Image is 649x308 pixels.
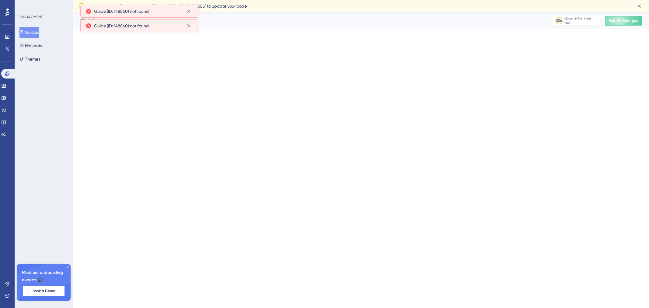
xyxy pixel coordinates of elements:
[19,27,39,38] button: Guides
[19,40,42,51] button: Hotspots
[19,15,43,19] div: ENGAGEMENT
[19,54,40,65] button: Themes
[23,286,65,296] button: Book a Demo
[609,18,638,23] span: Publish Changes
[605,16,642,26] button: Publish Changes
[564,16,598,26] div: days left in free trial
[33,289,55,293] span: Book a Demo
[89,2,247,10] span: You have unpublished changes. Click on ‘PUBLISH CHANGES’ to update your code.
[22,269,66,284] span: Meet our onboarding experts 🎧
[94,8,149,15] span: Guide (ID: 148860) not found
[556,18,562,23] div: 336
[94,22,149,30] span: Guide (ID: 148860) not found
[80,16,536,25] div: Guides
